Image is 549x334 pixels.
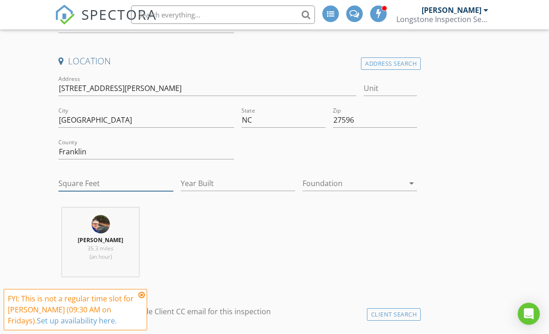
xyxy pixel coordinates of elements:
[87,244,114,252] span: 35.3 miles
[396,15,488,24] div: Longstone Inspection Services, LLC
[78,236,123,244] strong: [PERSON_NAME]
[422,6,481,15] div: [PERSON_NAME]
[129,307,271,316] label: Enable Client CC email for this inspection
[131,6,315,24] input: Search everything...
[367,308,421,321] div: Client Search
[91,215,110,233] img: img_1308crop.jpg
[81,5,157,24] span: SPECTORA
[55,5,75,25] img: The Best Home Inspection Software - Spectora
[518,303,540,325] div: Open Intercom Messenger
[361,57,421,70] div: Address Search
[37,316,117,326] a: Set up availability here.
[55,12,157,32] a: SPECTORA
[406,178,417,189] i: arrow_drop_down
[8,293,136,326] div: FYI: This is not a regular time slot for [PERSON_NAME] (09:30 AM on Fridays).
[90,253,112,260] span: (an hour)
[58,55,417,67] h4: Location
